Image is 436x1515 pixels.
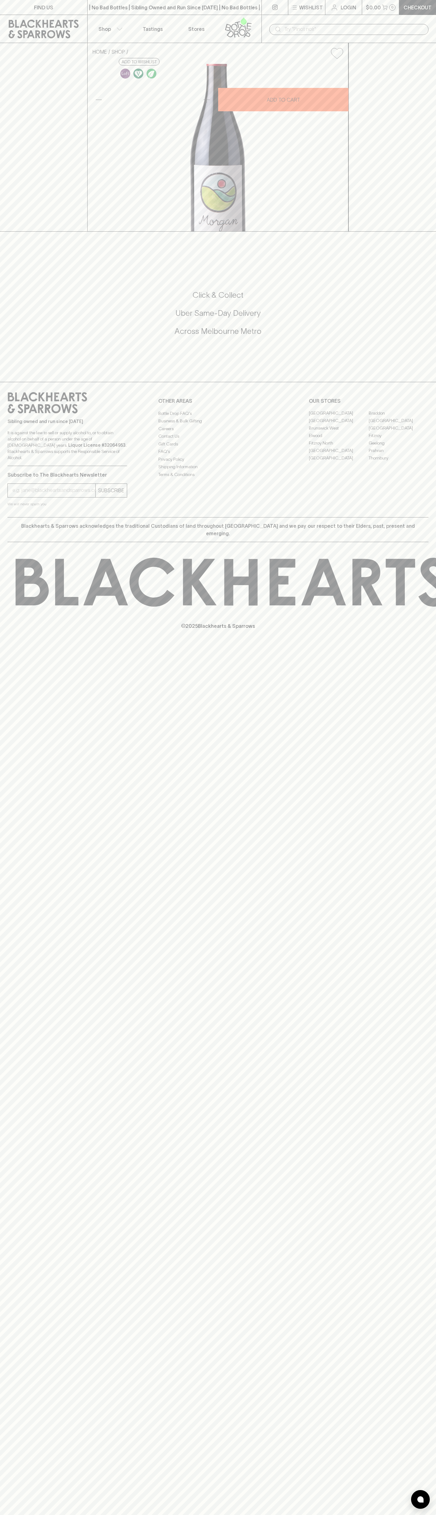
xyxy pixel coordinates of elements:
[145,67,158,80] a: Organic
[188,25,204,33] p: Stores
[341,4,356,11] p: Login
[175,15,218,43] a: Stores
[119,58,160,65] button: Add to wishlist
[88,64,348,231] img: 41195.png
[98,25,111,33] p: Shop
[158,463,278,471] a: Shipping Information
[68,443,126,448] strong: Liquor License #32064953
[369,440,429,447] a: Geelong
[158,455,278,463] a: Privacy Policy
[158,417,278,425] a: Business & Bulk Gifting
[119,67,132,80] a: Some may call it natural, others minimum intervention, either way, it’s hands off & maybe even a ...
[7,290,429,300] h5: Click & Collect
[309,417,369,425] a: [GEOGRAPHIC_DATA]
[369,417,429,425] a: [GEOGRAPHIC_DATA]
[158,397,278,405] p: OTHER AREAS
[309,447,369,454] a: [GEOGRAPHIC_DATA]
[7,418,127,425] p: Sibling owned and run since [DATE]
[93,49,107,55] a: HOME
[328,46,346,61] button: Add to wishlist
[7,430,127,461] p: It is against the law to sell or supply alcohol to, or to obtain alcohol on behalf of a person un...
[218,88,348,111] button: ADD TO CART
[366,4,381,11] p: $0.00
[34,4,53,11] p: FIND US
[158,433,278,440] a: Contact Us
[158,440,278,448] a: Gift Cards
[131,15,175,43] a: Tastings
[7,308,429,318] h5: Uber Same-Day Delivery
[299,4,323,11] p: Wishlist
[284,24,424,34] input: Try "Pinot noir"
[96,484,127,497] button: SUBSCRIBE
[309,397,429,405] p: OUR STORES
[369,447,429,454] a: Prahran
[267,96,300,103] p: ADD TO CART
[7,326,429,336] h5: Across Melbourne Metro
[133,69,143,79] img: Vegan
[112,49,125,55] a: SHOP
[143,25,163,33] p: Tastings
[7,265,429,369] div: Call to action block
[158,410,278,417] a: Bottle Drop FAQ's
[309,410,369,417] a: [GEOGRAPHIC_DATA]
[88,15,131,43] button: Shop
[309,425,369,432] a: Brunswick West
[309,440,369,447] a: Fitzroy North
[369,410,429,417] a: Braddon
[369,425,429,432] a: [GEOGRAPHIC_DATA]
[369,432,429,440] a: Fitzroy
[309,454,369,462] a: [GEOGRAPHIC_DATA]
[12,485,95,495] input: e.g. jane@blackheartsandsparrows.com.au
[309,432,369,440] a: Elwood
[7,471,127,479] p: Subscribe to The Blackhearts Newsletter
[404,4,432,11] p: Checkout
[158,471,278,478] a: Terms & Conditions
[417,1496,424,1503] img: bubble-icon
[132,67,145,80] a: Made without the use of any animal products.
[146,69,156,79] img: Organic
[98,487,124,494] p: SUBSCRIBE
[391,6,394,9] p: 0
[158,448,278,455] a: FAQ's
[120,69,130,79] img: Lo-Fi
[369,454,429,462] a: Thornbury
[7,501,127,507] p: We will never spam you
[158,425,278,432] a: Careers
[12,522,424,537] p: Blackhearts & Sparrows acknowledges the traditional Custodians of land throughout [GEOGRAPHIC_DAT...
